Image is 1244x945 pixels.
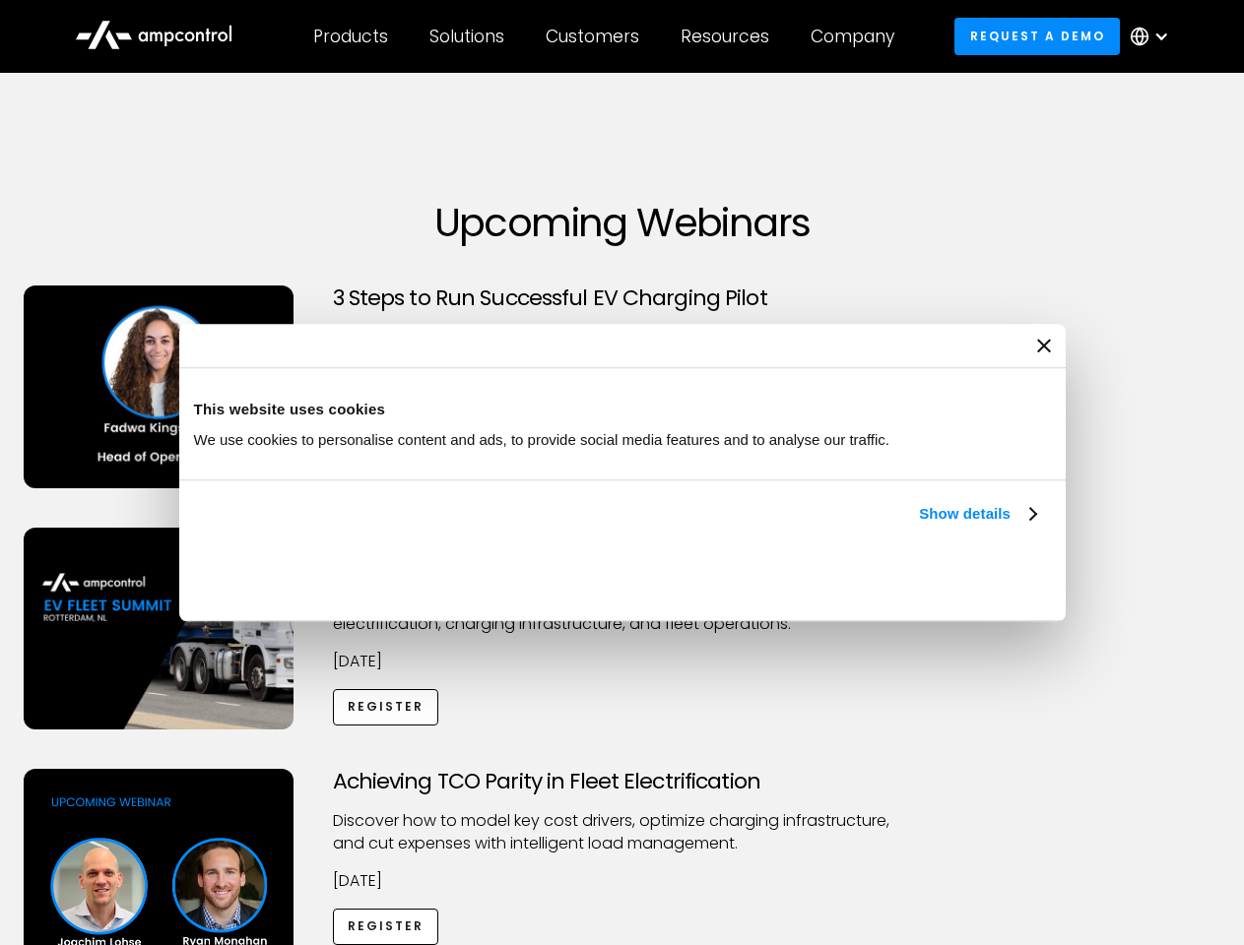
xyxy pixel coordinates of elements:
[194,398,1051,421] div: This website uses cookies
[919,502,1035,526] a: Show details
[194,431,890,448] span: We use cookies to personalise content and ads, to provide social media features and to analyse ou...
[333,769,912,794] h3: Achieving TCO Parity in Fleet Electrification
[429,26,504,47] div: Solutions
[333,870,912,892] p: [DATE]
[546,26,639,47] div: Customers
[1037,339,1051,352] button: Close banner
[333,909,439,945] a: Register
[333,689,439,725] a: Register
[333,651,912,672] p: [DATE]
[313,26,388,47] div: Products
[24,199,1221,246] h1: Upcoming Webinars
[681,26,769,47] div: Resources
[954,18,1120,54] a: Request a demo
[811,26,894,47] div: Company
[333,285,912,311] h3: 3 Steps to Run Successful EV Charging Pilot
[760,548,1043,605] button: Okay
[333,810,912,854] p: Discover how to model key cost drivers, optimize charging infrastructure, and cut expenses with i...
